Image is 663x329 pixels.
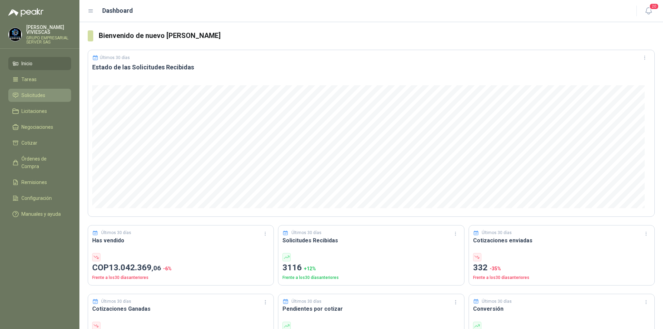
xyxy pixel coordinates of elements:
a: Remisiones [8,176,71,189]
h3: Conversión [473,304,650,313]
span: ,06 [152,264,161,272]
img: Logo peakr [8,8,44,17]
p: Últimos 30 días [101,230,131,236]
h3: Cotizaciones Ganadas [92,304,269,313]
span: Inicio [21,60,32,67]
span: Negociaciones [21,123,53,131]
span: -35 % [490,266,501,271]
p: Últimos 30 días [100,55,130,60]
a: Cotizar [8,136,71,149]
p: Frente a los 30 días anteriores [92,274,269,281]
a: Órdenes de Compra [8,152,71,173]
span: 20 [649,3,659,10]
p: Últimos 30 días [101,298,131,305]
h3: Cotizaciones enviadas [473,236,650,245]
span: Solicitudes [21,91,45,99]
span: Manuales y ayuda [21,210,61,218]
h3: Solicitudes Recibidas [282,236,460,245]
a: Solicitudes [8,89,71,102]
p: Últimos 30 días [482,298,512,305]
span: Remisiones [21,178,47,186]
h3: Has vendido [92,236,269,245]
span: Tareas [21,76,37,83]
h1: Dashboard [102,6,133,16]
p: Últimos 30 días [291,298,321,305]
span: Cotizar [21,139,37,147]
button: 20 [642,5,655,17]
p: Frente a los 30 días anteriores [282,274,460,281]
a: Inicio [8,57,71,70]
a: Negociaciones [8,120,71,134]
p: 3116 [282,261,460,274]
a: Licitaciones [8,105,71,118]
span: 13.042.369 [109,263,161,272]
p: COP [92,261,269,274]
span: + 12 % [304,266,316,271]
a: Configuración [8,192,71,205]
h3: Pendientes por cotizar [282,304,460,313]
a: Manuales y ayuda [8,207,71,221]
img: Company Logo [9,28,22,41]
p: GRUPO EMPRESARIAL SERVER SAS [26,36,71,44]
h3: Estado de las Solicitudes Recibidas [92,63,650,71]
p: Últimos 30 días [482,230,512,236]
p: Últimos 30 días [291,230,321,236]
span: Órdenes de Compra [21,155,65,170]
span: Licitaciones [21,107,47,115]
p: 332 [473,261,650,274]
span: Configuración [21,194,52,202]
p: [PERSON_NAME] VIVIESCAS [26,25,71,35]
a: Tareas [8,73,71,86]
p: Frente a los 30 días anteriores [473,274,650,281]
span: -6 % [163,266,172,271]
h3: Bienvenido de nuevo [PERSON_NAME] [99,30,655,41]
